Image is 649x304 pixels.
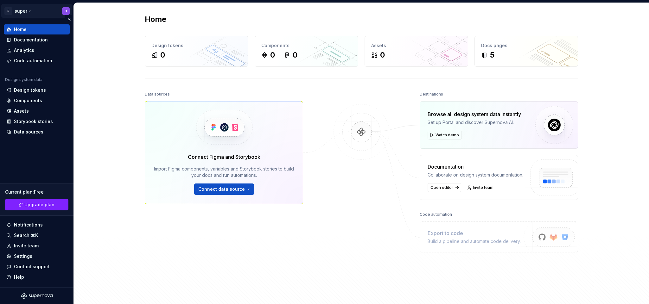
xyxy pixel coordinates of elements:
a: Assets0 [365,36,468,67]
div: 0 [380,50,385,60]
div: Data sources [145,90,170,99]
button: Help [4,272,70,282]
div: Help [14,274,24,280]
a: Upgrade plan [5,199,68,210]
a: Invite team [465,183,496,192]
div: 0 [293,50,297,60]
span: Upgrade plan [24,202,54,208]
a: Code automation [4,56,70,66]
div: Code automation [420,210,452,219]
button: Collapse sidebar [65,15,73,24]
a: Design tokens [4,85,70,95]
div: Collaborate on design system documentation. [428,172,523,178]
div: Destinations [420,90,443,99]
span: Open editor [430,185,453,190]
div: Home [14,26,27,33]
span: Invite team [473,185,493,190]
div: Current plan : Free [5,189,68,195]
div: Storybook stories [14,118,53,125]
a: Home [4,24,70,34]
div: D [65,9,67,14]
div: Export to code [428,229,521,237]
div: 0 [270,50,275,60]
a: Invite team [4,241,70,251]
a: Design tokens0 [145,36,248,67]
div: Import Figma components, variables and Storybook stories to build your docs and run automations. [154,166,294,178]
div: Design system data [5,77,42,82]
a: Docs pages5 [474,36,578,67]
div: Contact support [14,264,50,270]
span: Connect data source [198,186,245,192]
button: Search ⌘K [4,230,70,240]
button: Connect data source [194,183,254,195]
a: Documentation [4,35,70,45]
a: Assets [4,106,70,116]
a: Data sources [4,127,70,137]
div: Design tokens [151,42,242,49]
a: Open editor [428,183,461,192]
a: Storybook stories [4,116,70,127]
a: Components [4,96,70,106]
a: Components00 [255,36,358,67]
div: Assets [14,108,29,114]
button: Contact support [4,262,70,272]
h2: Home [145,14,166,24]
div: Settings [14,253,32,259]
div: Connect Figma and Storybook [188,153,260,161]
div: Notifications [14,222,43,228]
button: SsuperD [1,4,72,18]
div: Design tokens [14,87,46,93]
button: Watch demo [428,131,462,140]
div: Docs pages [481,42,571,49]
svg: Supernova Logo [21,293,53,299]
div: Documentation [14,37,48,43]
a: Settings [4,251,70,261]
div: super [15,8,27,14]
div: Build a pipeline and automate code delivery. [428,238,521,245]
div: Documentation [428,163,523,171]
button: Notifications [4,220,70,230]
div: Search ⌘K [14,232,38,239]
div: Browse all design system data instantly [428,110,521,118]
div: Components [14,97,42,104]
div: Analytics [14,47,34,53]
div: 0 [160,50,165,60]
div: Invite team [14,243,39,249]
div: Components [261,42,352,49]
div: Set up Portal and discover Supernova AI. [428,119,521,126]
div: Data sources [14,129,43,135]
div: Assets [371,42,461,49]
div: 5 [490,50,494,60]
a: Analytics [4,45,70,55]
div: Code automation [14,58,52,64]
span: Watch demo [436,133,459,138]
div: S [4,7,12,15]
